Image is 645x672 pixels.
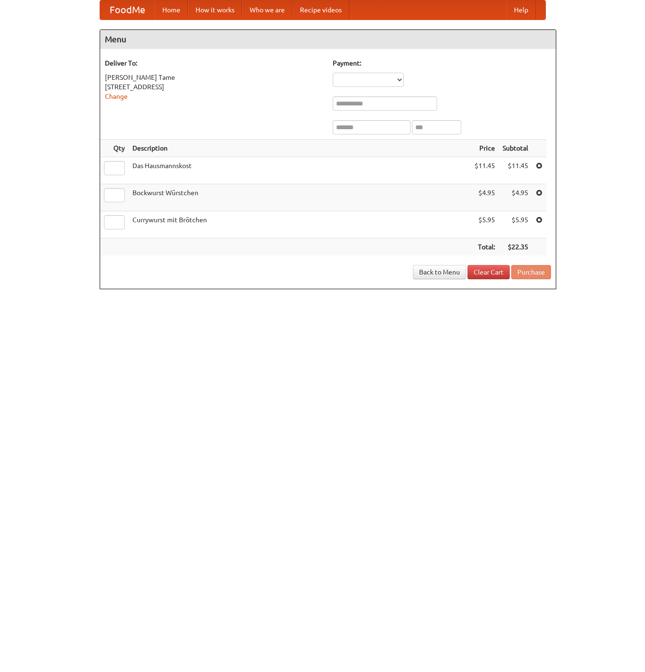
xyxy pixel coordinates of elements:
[100,0,155,19] a: FoodMe
[511,265,551,279] button: Purchase
[499,238,532,256] th: $22.35
[467,265,510,279] a: Clear Cart
[471,184,499,211] td: $4.95
[506,0,536,19] a: Help
[105,58,323,68] h5: Deliver To:
[129,211,471,238] td: Currywurst mit Brötchen
[105,73,323,82] div: [PERSON_NAME] Tame
[413,265,466,279] a: Back to Menu
[333,58,551,68] h5: Payment:
[155,0,188,19] a: Home
[129,184,471,211] td: Bockwurst Würstchen
[100,140,129,157] th: Qty
[471,140,499,157] th: Price
[471,238,499,256] th: Total:
[105,82,323,92] div: [STREET_ADDRESS]
[499,157,532,184] td: $11.45
[100,30,556,49] h4: Menu
[105,93,128,100] a: Change
[499,211,532,238] td: $5.95
[242,0,292,19] a: Who we are
[188,0,242,19] a: How it works
[129,140,471,157] th: Description
[471,211,499,238] td: $5.95
[471,157,499,184] td: $11.45
[292,0,349,19] a: Recipe videos
[499,140,532,157] th: Subtotal
[499,184,532,211] td: $4.95
[129,157,471,184] td: Das Hausmannskost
